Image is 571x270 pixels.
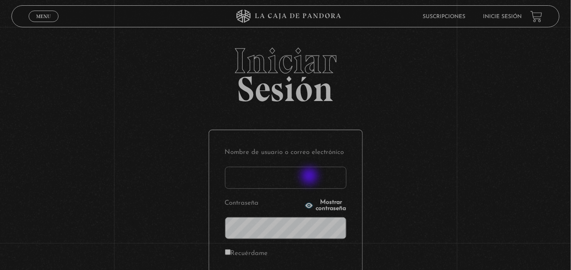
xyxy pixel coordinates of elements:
[11,43,560,100] h2: Sesión
[305,199,346,212] button: Mostrar contraseña
[530,11,542,22] a: View your shopping cart
[225,249,231,255] input: Recuérdame
[33,21,54,27] span: Cerrar
[225,197,302,210] label: Contraseña
[225,247,268,261] label: Recuérdame
[225,146,346,160] label: Nombre de usuario o correo electrónico
[483,14,522,19] a: Inicie sesión
[36,14,51,19] span: Menu
[11,43,560,79] span: Iniciar
[316,199,346,212] span: Mostrar contraseña
[423,14,465,19] a: Suscripciones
